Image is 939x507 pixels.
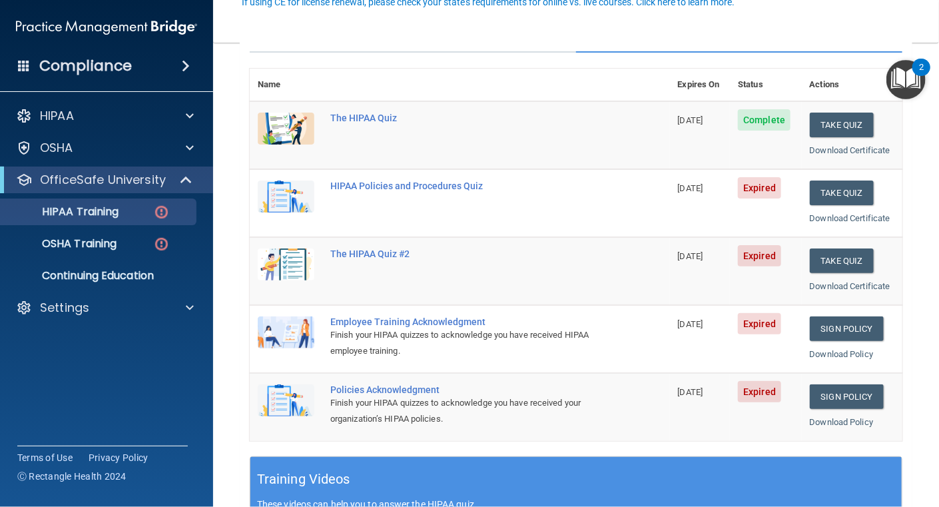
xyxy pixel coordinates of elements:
img: danger-circle.6113f641.png [153,236,170,253]
span: [DATE] [678,319,703,329]
a: Download Policy [810,349,874,359]
p: OSHA Training [9,237,117,251]
p: Settings [40,300,89,316]
a: Settings [16,300,194,316]
span: Expired [738,245,781,266]
p: OSHA [40,140,73,156]
div: HIPAA Policies and Procedures Quiz [330,181,603,191]
div: Employee Training Acknowledgment [330,316,603,327]
h5: Training Videos [257,468,350,491]
button: Open Resource Center, 2 new notifications [886,60,926,99]
p: HIPAA Training [9,205,119,219]
a: Download Certificate [810,213,890,223]
h4: Compliance [39,57,132,75]
a: Privacy Policy [89,451,149,464]
div: Finish your HIPAA quizzes to acknowledge you have received HIPAA employee training. [330,327,603,359]
button: Take Quiz [810,181,874,205]
span: [DATE] [678,183,703,193]
a: HIPAA [16,108,194,124]
span: Expired [738,381,781,402]
p: OfficeSafe University [40,172,166,188]
div: 2 [919,67,924,85]
th: Expires On [670,69,731,101]
img: PMB logo [16,14,197,41]
th: Name [250,69,322,101]
span: Complete [738,109,790,131]
a: Download Policy [810,417,874,427]
a: Terms of Use [17,451,73,464]
a: Download Certificate [810,145,890,155]
div: Finish your HIPAA quizzes to acknowledge you have received your organization’s HIPAA policies. [330,395,603,427]
button: Take Quiz [810,249,874,273]
div: Policies Acknowledgment [330,384,603,395]
p: Continuing Education [9,269,190,282]
th: Status [730,69,801,101]
a: Sign Policy [810,316,884,341]
a: Download Certificate [810,281,890,291]
span: Expired [738,313,781,334]
span: Expired [738,177,781,199]
span: [DATE] [678,251,703,261]
div: The HIPAA Quiz #2 [330,249,603,259]
div: The HIPAA Quiz [330,113,603,123]
a: Sign Policy [810,384,884,409]
a: OfficeSafe University [16,172,193,188]
button: Take Quiz [810,113,874,137]
th: Actions [802,69,902,101]
a: OSHA [16,140,194,156]
span: [DATE] [678,387,703,397]
p: HIPAA [40,108,74,124]
img: danger-circle.6113f641.png [153,204,170,221]
span: [DATE] [678,115,703,125]
span: Ⓒ Rectangle Health 2024 [17,470,127,483]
